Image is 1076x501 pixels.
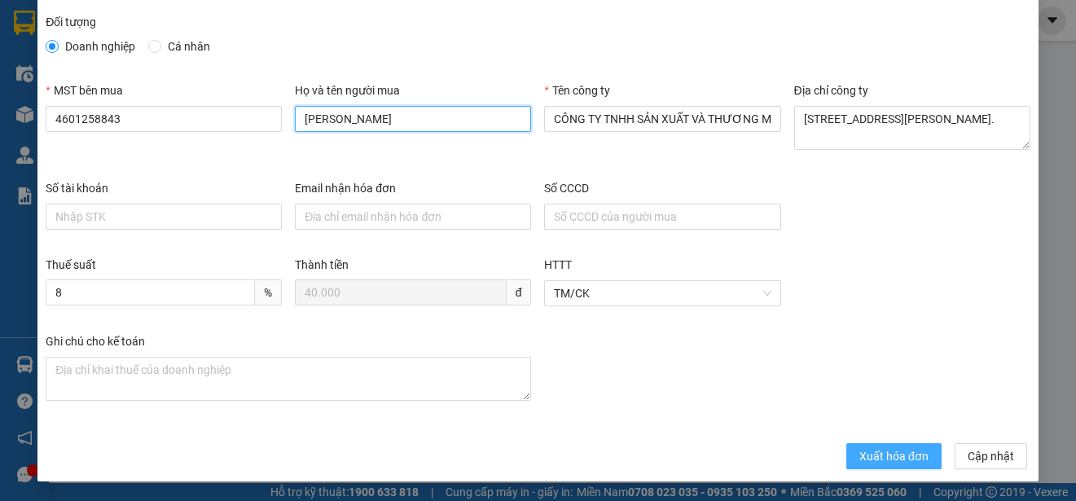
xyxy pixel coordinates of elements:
button: Xuất hóa đơn [846,443,942,469]
label: Địa chỉ công ty [794,84,868,97]
span: Cập nhật [968,447,1014,465]
input: Họ và tên người mua [295,106,531,132]
span: Doanh nghiệp [59,37,142,55]
label: Ghi chú cho kế toán [46,335,145,348]
label: MST bên mua [46,84,122,97]
input: Thuế suất [46,279,255,305]
label: Tên công ty [544,84,609,97]
span: Cá nhân [161,37,217,55]
span: % [255,279,282,305]
input: MST bên mua [46,106,282,132]
button: Cập nhật [955,443,1027,469]
label: HTTT [544,258,572,271]
textarea: Địa chỉ công ty [794,106,1030,150]
span: đ [507,279,532,305]
label: Đối tượng [46,15,96,29]
label: Email nhận hóa đơn [295,182,396,195]
input: Số CCCD [544,204,780,230]
label: Thuế suất [46,258,96,271]
input: Email nhận hóa đơn [295,204,531,230]
span: TM/CK [554,281,771,305]
label: Số CCCD [544,182,589,195]
label: Họ và tên người mua [295,84,400,97]
textarea: Ghi chú đơn hàng Ghi chú cho kế toán [46,357,531,401]
span: Xuất hóa đơn [859,447,929,465]
label: Thành tiền [295,258,349,271]
label: Số tài khoản [46,182,108,195]
input: Số tài khoản [46,204,282,230]
input: Tên công ty [544,106,780,132]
